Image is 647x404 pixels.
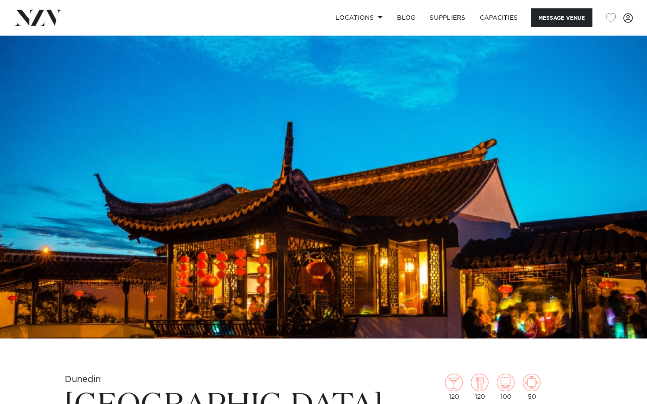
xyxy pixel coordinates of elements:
[497,374,515,400] div: 100
[497,374,515,391] img: theatre.png
[471,374,489,400] div: 120
[445,374,463,400] div: 120
[523,374,540,391] img: meeting.png
[14,10,62,25] img: nzv-logo.png
[65,375,101,384] small: Dunedin
[471,374,489,391] img: dining.png
[390,8,423,27] a: BLOG
[445,374,463,391] img: cocktail.png
[423,8,472,27] a: SUPPLIERS
[328,8,390,27] a: Locations
[531,8,592,27] button: Message Venue
[473,8,525,27] a: Capacities
[523,374,540,400] div: 50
